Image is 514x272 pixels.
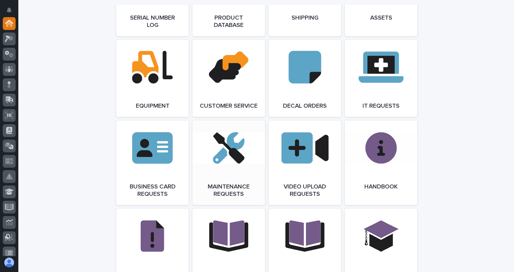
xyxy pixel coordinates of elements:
button: Notifications [3,4,16,17]
a: Decal Orders [269,40,341,117]
div: Notifications [8,7,16,17]
a: Maintenance Requests [192,121,265,205]
button: users-avatar [3,256,16,269]
a: Equipment [116,40,189,117]
a: Video Upload Requests [269,121,341,205]
a: Handbook [345,121,417,205]
a: Business Card Requests [116,121,189,205]
a: Customer Service [192,40,265,117]
a: IT Requests [345,40,417,117]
